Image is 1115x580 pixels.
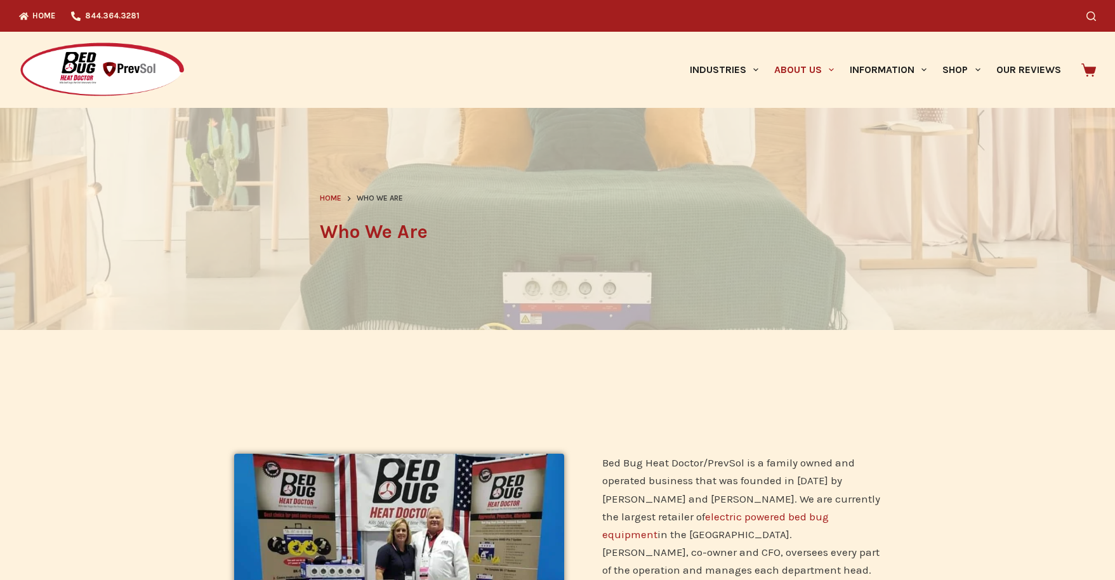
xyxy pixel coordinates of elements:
h1: Who We Are [320,218,796,246]
a: electric powered bed bug equipment [602,510,829,541]
nav: Primary [682,32,1069,108]
button: Search [1086,11,1096,21]
a: Our Reviews [988,32,1069,108]
a: Shop [935,32,988,108]
span: Home [320,194,341,202]
a: Home [320,192,341,205]
img: Prevsol/Bed Bug Heat Doctor [19,42,185,98]
a: About Us [766,32,841,108]
a: Information [842,32,935,108]
span: Who We Are [357,192,403,205]
a: Industries [682,32,766,108]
